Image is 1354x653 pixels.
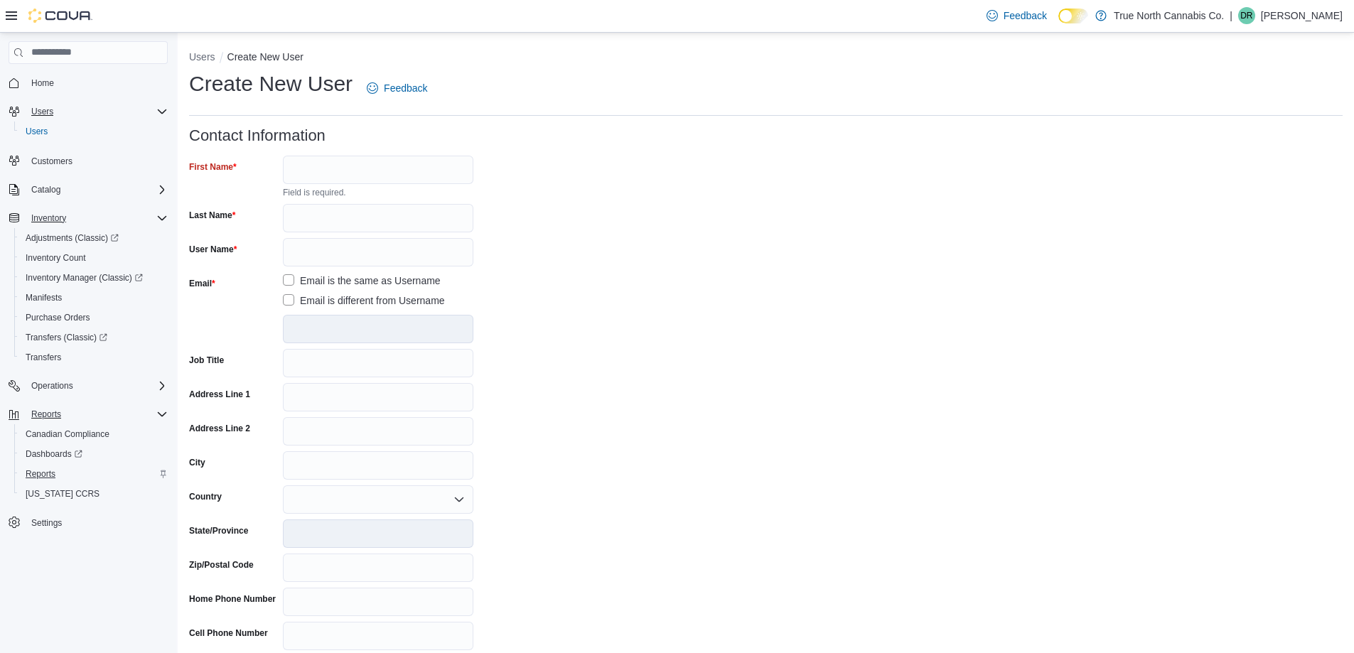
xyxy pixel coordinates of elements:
a: Feedback [361,74,433,102]
a: Inventory Manager (Classic) [20,269,149,286]
a: Adjustments (Classic) [14,228,173,248]
span: Settings [31,517,62,529]
span: Adjustments (Classic) [20,230,168,247]
span: Manifests [20,289,168,306]
span: Users [26,103,168,120]
button: Transfers [14,347,173,367]
label: Country [189,491,222,502]
span: Reports [26,406,168,423]
span: Reports [26,468,55,480]
label: Last Name [189,210,235,221]
span: Reports [20,465,168,482]
label: Address Line 2 [189,423,250,434]
a: Dashboards [20,446,88,463]
span: Inventory Manager (Classic) [20,269,168,286]
label: First Name [189,161,237,173]
label: Email is the same as Username [283,272,441,289]
button: Purchase Orders [14,308,173,328]
span: Customers [26,151,168,169]
nav: An example of EuiBreadcrumbs [189,50,1343,67]
button: [US_STATE] CCRS [14,484,173,504]
a: Transfers (Classic) [14,328,173,347]
a: Dashboards [14,444,173,464]
span: DR [1240,7,1252,24]
button: Reports [3,404,173,424]
a: Manifests [20,289,68,306]
label: Job Title [189,355,224,366]
button: Open list of options [453,494,465,505]
button: Manifests [14,288,173,308]
h1: Create New User [189,70,353,98]
button: Reports [26,406,67,423]
label: Home Phone Number [189,593,276,605]
a: Users [20,123,53,140]
button: Operations [3,376,173,396]
span: Home [31,77,54,89]
span: Feedback [1004,9,1047,23]
a: Inventory Count [20,249,92,266]
span: Washington CCRS [20,485,168,502]
label: Cell Phone Number [189,627,268,639]
label: User Name [189,244,237,255]
div: Field is required. [283,184,473,198]
a: Transfers (Classic) [20,329,113,346]
button: Users [26,103,59,120]
span: Inventory Count [26,252,86,264]
button: Inventory [3,208,173,228]
span: Feedback [384,81,427,95]
a: Inventory Manager (Classic) [14,268,173,288]
label: Address Line 1 [189,389,250,400]
div: Dwain Ross [1238,7,1255,24]
span: Dashboards [20,446,168,463]
a: Transfers [20,349,67,366]
button: Inventory Count [14,248,173,268]
img: Cova [28,9,92,23]
button: Settings [3,512,173,533]
a: [US_STATE] CCRS [20,485,105,502]
span: Operations [31,380,73,392]
span: Adjustments (Classic) [26,232,119,244]
span: Manifests [26,292,62,303]
button: Catalog [26,181,66,198]
span: Purchase Orders [26,312,90,323]
button: Operations [26,377,79,394]
label: Email is different from Username [283,292,445,309]
span: Transfers [26,352,61,363]
span: Canadian Compliance [26,428,109,440]
h3: Contact Information [189,127,326,144]
span: Inventory Manager (Classic) [26,272,143,284]
span: Users [26,126,48,137]
span: [US_STATE] CCRS [26,488,100,500]
button: Catalog [3,180,173,200]
p: | [1230,7,1232,24]
a: Purchase Orders [20,309,96,326]
span: Purchase Orders [20,309,168,326]
label: State/Province [189,525,248,536]
button: Users [189,51,215,63]
label: Zip/Postal Code [189,559,254,571]
span: Settings [26,514,168,531]
a: Customers [26,153,78,170]
input: Dark Mode [1058,9,1088,23]
button: Reports [14,464,173,484]
span: Dark Mode [1058,23,1059,24]
span: Users [20,123,168,140]
button: Customers [3,150,173,171]
span: Users [31,106,53,117]
span: Catalog [31,184,60,195]
a: Feedback [981,1,1053,30]
span: Reports [31,409,61,420]
a: Settings [26,514,68,531]
button: Create New User [227,51,303,63]
button: Users [14,122,173,141]
a: Adjustments (Classic) [20,230,124,247]
a: Reports [20,465,61,482]
button: Home [3,72,173,93]
a: Canadian Compliance [20,426,115,443]
span: Inventory [31,212,66,224]
span: Dashboards [26,448,82,460]
p: [PERSON_NAME] [1261,7,1343,24]
nav: Complex example [9,67,168,570]
span: Inventory [26,210,168,227]
span: Customers [31,156,72,167]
